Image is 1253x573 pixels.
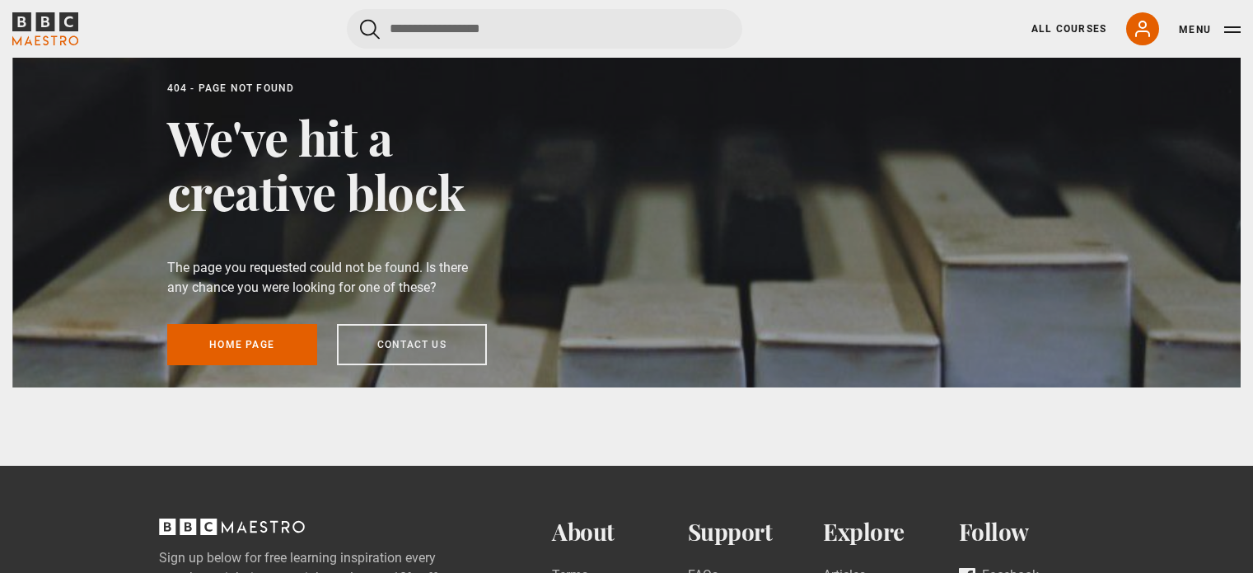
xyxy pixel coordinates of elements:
h2: Explore [823,519,959,546]
a: Home page [167,324,317,365]
a: BBC Maestro, back to top [159,524,305,540]
h2: About [552,519,688,546]
a: All Courses [1031,21,1106,36]
div: 404 - Page Not Found [167,80,488,96]
button: Toggle navigation [1179,21,1241,38]
a: Contact us [337,324,487,365]
svg: BBC Maestro [12,12,78,45]
h2: Follow [959,519,1095,546]
h2: Support [688,519,824,546]
button: Submit the search query [360,19,380,40]
p: The page you requested could not be found. Is there any chance you were looking for one of these? [167,258,488,298]
h1: We've hit a creative block [167,110,488,218]
input: Search [347,9,742,49]
svg: BBC Maestro, back to top [159,519,305,535]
